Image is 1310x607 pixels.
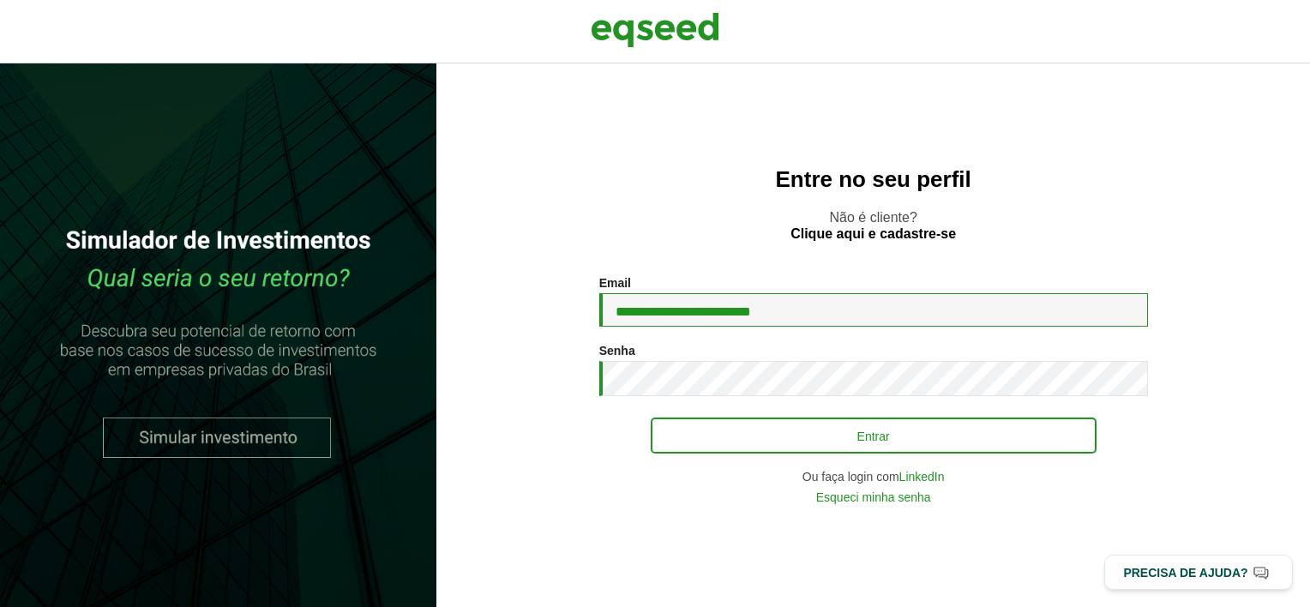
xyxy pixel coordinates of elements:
a: LinkedIn [899,471,945,483]
a: Clique aqui e cadastre-se [790,227,956,241]
p: Não é cliente? [471,209,1276,242]
img: EqSeed Logo [591,9,719,51]
a: Esqueci minha senha [816,491,931,503]
h2: Entre no seu perfil [471,167,1276,192]
button: Entrar [651,418,1097,454]
div: Ou faça login com [599,471,1148,483]
label: Senha [599,345,635,357]
label: Email [599,277,631,289]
